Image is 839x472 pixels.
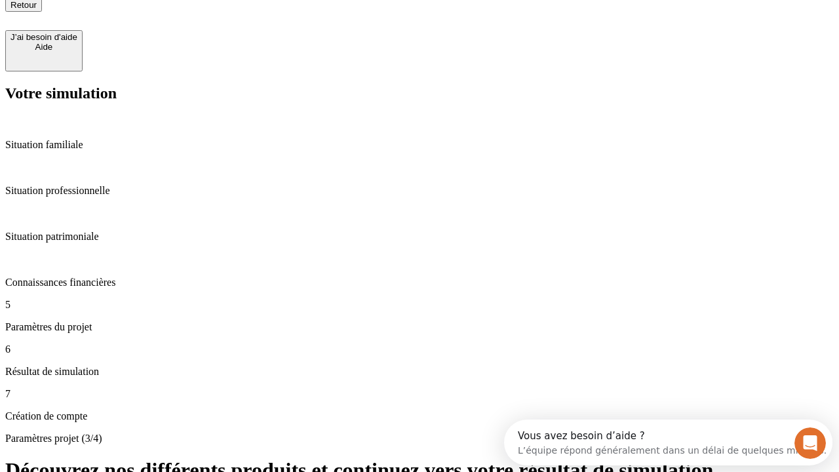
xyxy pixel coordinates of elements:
p: 5 [5,299,834,311]
p: Situation familiale [5,139,834,151]
iframe: Intercom live chat [794,427,826,459]
div: Aide [10,42,77,52]
p: Situation professionnelle [5,185,834,197]
iframe: Intercom live chat discovery launcher [504,420,832,465]
p: Création de compte [5,410,834,422]
h2: Votre simulation [5,85,834,102]
div: Vous avez besoin d’aide ? [14,11,322,22]
div: J’ai besoin d'aide [10,32,77,42]
p: Paramètres du projet [5,321,834,333]
p: 7 [5,388,834,400]
p: 6 [5,344,834,355]
div: Ouvrir le Messenger Intercom [5,5,361,41]
p: Résultat de simulation [5,366,834,378]
p: Situation patrimoniale [5,231,834,243]
button: J’ai besoin d'aideAide [5,30,83,71]
p: Paramètres projet (3/4) [5,433,834,444]
p: Connaissances financières [5,277,834,288]
div: L’équipe répond généralement dans un délai de quelques minutes. [14,22,322,35]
